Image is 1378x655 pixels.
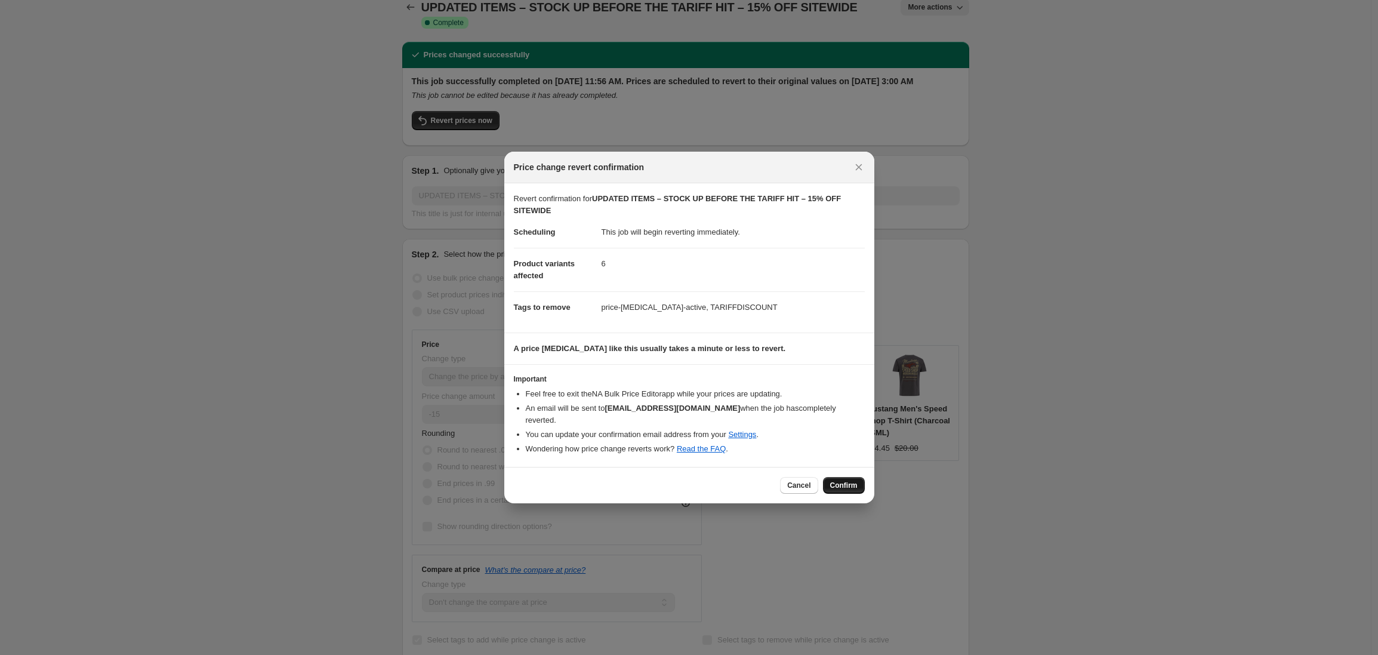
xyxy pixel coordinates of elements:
[514,193,865,217] p: Revert confirmation for
[526,429,865,441] li: You can update your confirmation email address from your .
[514,227,556,236] span: Scheduling
[526,443,865,455] li: Wondering how price change reverts work? .
[728,430,756,439] a: Settings
[514,303,571,312] span: Tags to remove
[780,477,818,494] button: Cancel
[514,194,841,215] b: UPDATED ITEMS – STOCK UP BEFORE THE TARIFF HIT – 15% OFF SITEWIDE
[677,444,726,453] a: Read the FAQ
[602,217,865,248] dd: This job will begin reverting immediately.
[602,248,865,279] dd: 6
[514,374,865,384] h3: Important
[526,388,865,400] li: Feel free to exit the NA Bulk Price Editor app while your prices are updating.
[823,477,865,494] button: Confirm
[514,344,786,353] b: A price [MEDICAL_DATA] like this usually takes a minute or less to revert.
[526,402,865,426] li: An email will be sent to when the job has completely reverted .
[602,291,865,323] dd: price-[MEDICAL_DATA]-active, TARIFFDISCOUNT
[830,481,858,490] span: Confirm
[514,259,575,280] span: Product variants affected
[514,161,645,173] span: Price change revert confirmation
[787,481,810,490] span: Cancel
[850,159,867,176] button: Close
[605,404,740,413] b: [EMAIL_ADDRESS][DOMAIN_NAME]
